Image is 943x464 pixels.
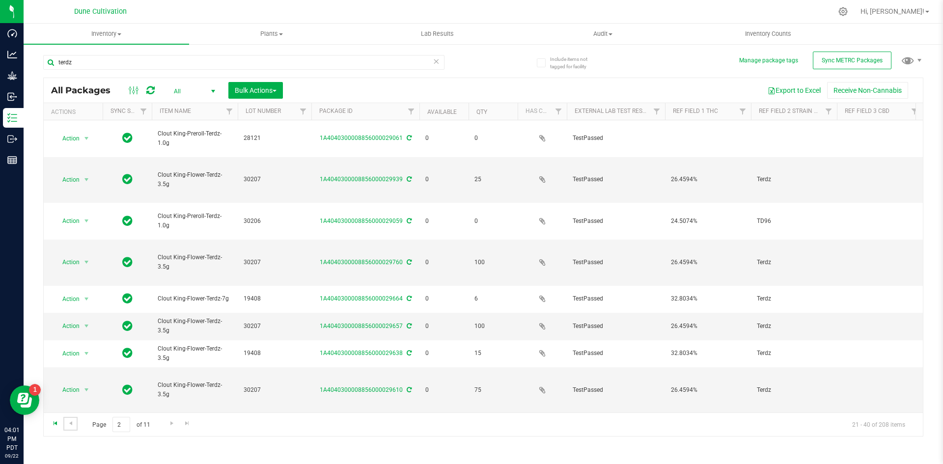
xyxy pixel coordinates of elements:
[757,217,831,226] span: TD96
[81,383,93,397] span: select
[822,57,883,64] span: Sync METRC Packages
[320,350,403,356] a: 1A4040300008856000029638
[425,175,463,184] span: 0
[244,349,305,358] span: 19408
[671,322,745,331] span: 26.4594%
[757,258,831,267] span: Terdz
[160,108,191,114] a: Item Name
[4,452,19,460] p: 09/22
[405,259,412,266] span: Sync from Compliance System
[165,417,179,430] a: Go to the next page
[51,85,120,96] span: All Packages
[54,173,80,187] span: Action
[476,109,487,115] a: Qty
[320,218,403,224] a: 1A4040300008856000029059
[320,295,403,302] a: 1A4040300008856000029664
[54,214,80,228] span: Action
[673,108,718,114] a: Ref Field 1 THC
[180,417,194,430] a: Go to the last page
[320,176,403,183] a: 1A4040300008856000029939
[739,56,798,65] button: Manage package tags
[405,135,412,141] span: Sync from Compliance System
[81,255,93,269] span: select
[355,24,520,44] a: Lab Results
[408,29,467,38] span: Lab Results
[550,55,599,70] span: Include items not tagged for facility
[474,385,512,395] span: 75
[7,50,17,59] inline-svg: Analytics
[837,7,849,16] div: Manage settings
[425,217,463,226] span: 0
[433,55,440,68] span: Clear
[575,108,652,114] a: External Lab Test Result
[190,29,354,38] span: Plants
[7,113,17,123] inline-svg: Inventory
[81,347,93,360] span: select
[111,108,148,114] a: Sync Status
[573,349,659,358] span: TestPassed
[122,292,133,305] span: In Sync
[827,82,908,99] button: Receive Non-Cannabis
[845,108,889,114] a: Ref Field 3 CBD
[403,103,419,120] a: Filter
[4,426,19,452] p: 04:01 PM PDT
[112,417,130,432] input: 2
[74,7,127,16] span: Dune Cultivation
[732,29,804,38] span: Inventory Counts
[222,103,238,120] a: Filter
[244,385,305,395] span: 30207
[474,258,512,267] span: 100
[244,217,305,226] span: 30206
[122,383,133,397] span: In Sync
[405,350,412,356] span: Sync from Compliance System
[573,217,659,226] span: TestPassed
[54,383,80,397] span: Action
[84,417,158,432] span: Page of 11
[551,103,567,120] a: Filter
[158,344,232,363] span: Clout King-Flower-Terdz-3.5g
[757,294,831,303] span: Terdz
[425,134,463,143] span: 0
[405,323,412,329] span: Sync from Compliance System
[7,134,17,144] inline-svg: Outbound
[228,82,283,99] button: Bulk Actions
[158,253,232,272] span: Clout King-Flower-Terdz-3.5g
[54,292,80,306] span: Action
[7,28,17,38] inline-svg: Dashboard
[81,292,93,306] span: select
[573,258,659,267] span: TestPassed
[51,109,99,115] div: Actions
[48,417,62,430] a: Go to the first page
[844,417,913,432] span: 21 - 40 of 208 items
[29,384,41,396] iframe: Resource center unread badge
[425,385,463,395] span: 0
[520,24,686,44] a: Audit
[81,132,93,145] span: select
[671,217,745,226] span: 24.5074%
[122,131,133,145] span: In Sync
[474,349,512,358] span: 15
[320,323,403,329] a: 1A4040300008856000029657
[474,294,512,303] span: 6
[671,175,745,184] span: 26.4594%
[189,24,355,44] a: Plants
[24,29,189,38] span: Inventory
[757,385,831,395] span: Terdz
[158,212,232,230] span: Clout King-Preroll-Terdz-1.0g
[235,86,277,94] span: Bulk Actions
[122,255,133,269] span: In Sync
[757,175,831,184] span: Terdz
[54,255,80,269] span: Action
[405,218,412,224] span: Sync from Compliance System
[158,294,232,303] span: Clout King-Flower-Terdz-7g
[122,214,133,228] span: In Sync
[757,349,831,358] span: Terdz
[518,103,567,120] th: Has COA
[244,322,305,331] span: 30207
[136,103,152,120] a: Filter
[813,52,891,69] button: Sync METRC Packages
[405,295,412,302] span: Sync from Compliance System
[735,103,751,120] a: Filter
[573,322,659,331] span: TestPassed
